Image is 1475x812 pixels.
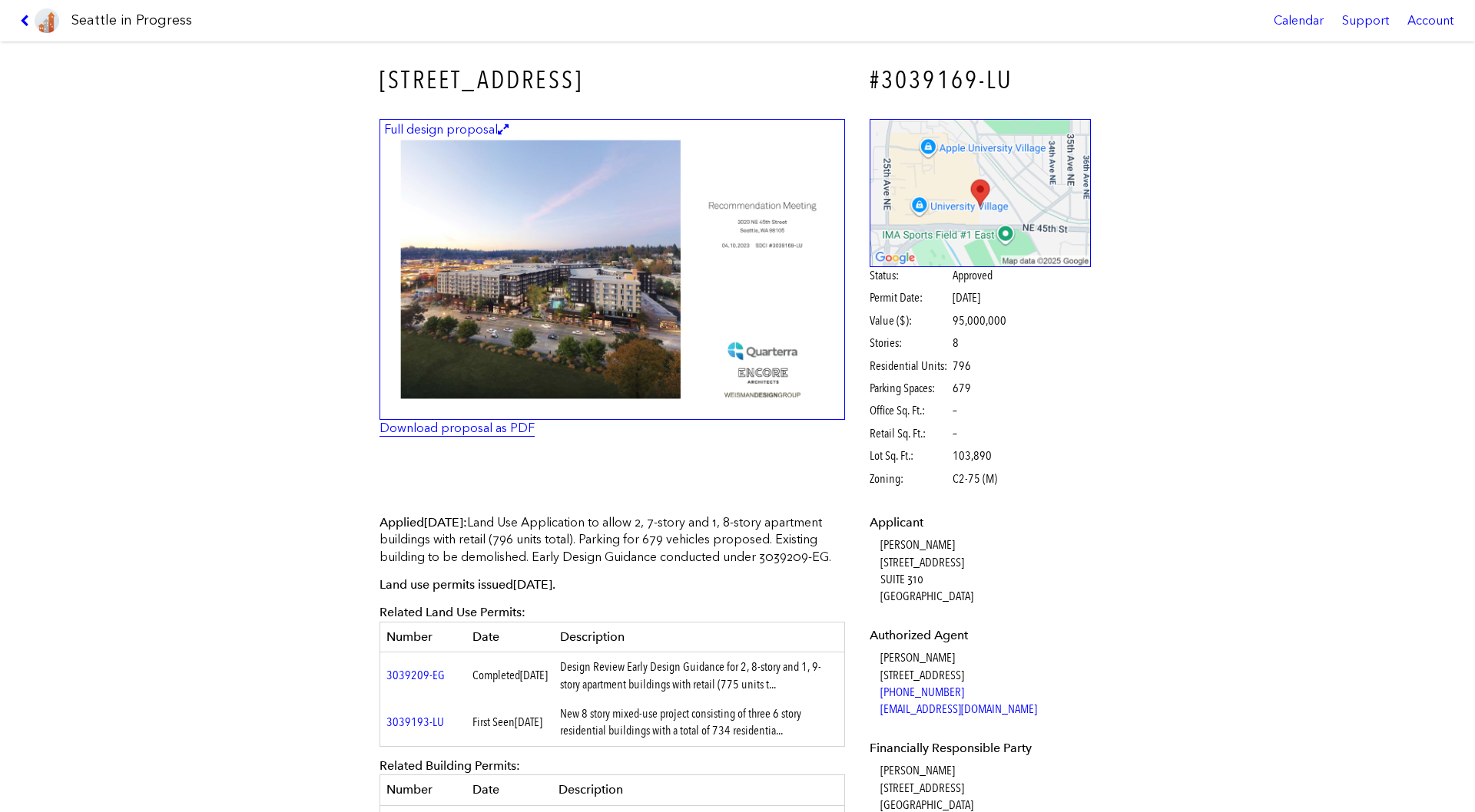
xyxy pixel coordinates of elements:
span: Related Building Permits: [380,758,520,773]
dt: Financially Responsible Party [870,740,1092,757]
span: [DATE] [424,515,463,530]
span: Office Sq. Ft.: [870,402,950,419]
p: Land Use Application to allow 2, 7-story and 1, 8-story apartment buildings with retail (796 unit... [380,514,845,566]
span: 796 [953,358,971,375]
th: Date [466,775,552,805]
span: Applied : [380,515,467,530]
span: Stories: [870,335,950,352]
td: First Seen [466,699,554,746]
span: Retail Sq. Ft.: [870,425,950,442]
span: Parking Spaces: [870,380,950,397]
span: Zoning: [870,470,950,487]
th: Description [552,775,845,805]
span: – [953,425,957,442]
span: Approved [953,267,993,284]
a: Full design proposal [380,119,845,421]
span: – [953,402,957,419]
a: Download proposal as PDF [380,421,535,435]
p: Land use permits issued . [380,576,845,593]
th: Number [380,622,466,652]
span: [DATE] [953,290,980,305]
img: favicon-96x96.png [35,8,59,33]
a: 3039209-EG [386,668,445,682]
span: [DATE] [513,577,552,592]
span: 679 [953,380,971,397]
span: Residential Units: [870,358,950,375]
a: [PHONE_NUMBER] [880,685,964,699]
img: staticmap [870,119,1092,267]
th: Date [466,622,554,652]
a: [EMAIL_ADDRESS][DOMAIN_NAME] [880,701,1037,716]
img: 1.jpg [380,119,845,421]
td: Completed [466,652,554,699]
span: Value ($): [870,312,950,329]
span: [DATE] [520,668,548,682]
a: 3039193-LU [386,715,444,729]
td: New 8 story mixed-use project consisting of three 6 story residential buildings with a total of 7... [554,699,845,746]
h1: Seattle in Progress [71,11,192,30]
span: 8 [953,335,959,352]
dd: [PERSON_NAME] [STREET_ADDRESS] SUITE 310 [GEOGRAPHIC_DATA] [880,536,1092,606]
dt: Applicant [870,514,1092,531]
figcaption: Full design proposal [382,121,511,138]
th: Description [554,622,845,652]
span: [DATE] [515,715,542,729]
dt: Authorized Agent [870,627,1092,644]
span: C2-75 (M) [953,470,997,487]
span: Related Land Use Permits: [380,605,525,619]
th: Number [380,775,466,805]
h3: [STREET_ADDRESS] [380,63,845,97]
span: 103,890 [953,447,992,464]
dd: [PERSON_NAME] [STREET_ADDRESS] [880,649,1092,718]
span: 95,000,000 [953,312,1006,329]
span: Permit Date: [870,289,950,306]
td: Design Review Early Design Guidance for 2, 8-story and 1, 9-story apartment buildings with retail... [554,652,845,699]
span: Lot Sq. Ft.: [870,447,950,464]
span: Status: [870,267,950,284]
h4: #3039169-LU [870,63,1092,97]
